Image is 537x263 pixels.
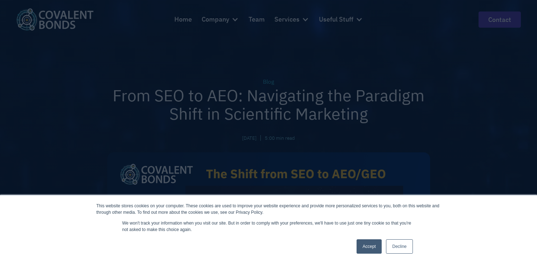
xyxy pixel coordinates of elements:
[274,14,300,25] div: Services
[386,239,413,254] a: Decline
[107,86,430,124] h1: From SEO to AEO: Navigating the Paradigm Shift in Scientific Marketing
[249,10,265,29] a: Team
[265,134,295,142] div: 5:00 min read
[107,78,430,86] div: Blog
[479,11,521,28] a: contact
[357,239,382,254] a: Accept
[242,134,256,142] div: [DATE]
[16,8,94,30] img: Covalent Bonds White / Teal Logo
[260,133,262,143] div: |
[16,8,94,30] a: home
[174,10,192,29] a: Home
[202,10,239,29] div: Company
[96,203,441,216] div: This website stores cookies on your computer. These cookies are used to improve your website expe...
[274,10,309,29] div: Services
[249,14,265,25] div: Team
[174,14,192,25] div: Home
[319,14,353,25] div: Useful Stuff
[319,10,363,29] div: Useful Stuff
[122,220,415,233] p: We won't track your information when you visit our site. But in order to comply with your prefere...
[202,14,229,25] div: Company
